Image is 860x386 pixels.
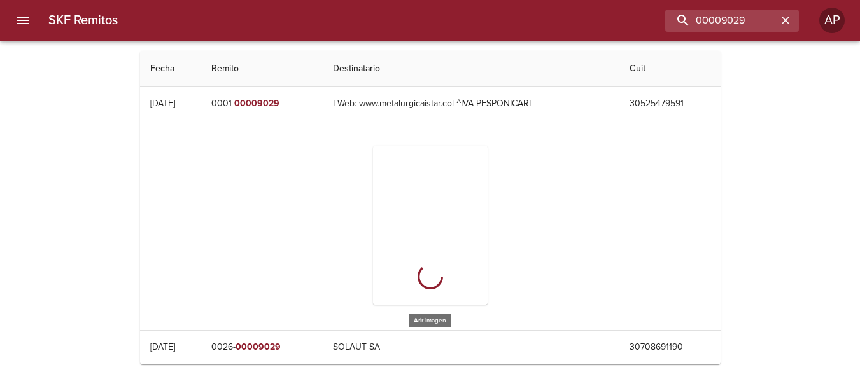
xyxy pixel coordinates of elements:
[819,8,845,33] div: Abrir información de usuario
[665,10,777,32] input: buscar
[201,87,323,120] td: 0001-
[323,331,619,364] td: SOLAUT SA
[201,51,323,87] th: Remito
[140,331,201,364] td: [DATE]
[48,10,118,31] h6: SKF Remitos
[201,331,323,364] td: 0026-
[323,51,619,87] th: Destinatario
[234,98,279,109] em: 00009029
[619,331,721,364] td: 30708691190
[819,8,845,33] div: AP
[140,51,201,87] th: Fecha
[8,5,38,36] button: menu
[236,341,281,352] em: 00009029
[619,51,721,87] th: Cuit
[619,87,721,120] td: 30525479591
[323,87,619,120] td: I Web: www.metalurgicaistar.col ^IVA PFSPONICARI
[140,87,201,120] td: [DATE]
[140,51,721,364] table: Table digitalización - SKF Remitos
